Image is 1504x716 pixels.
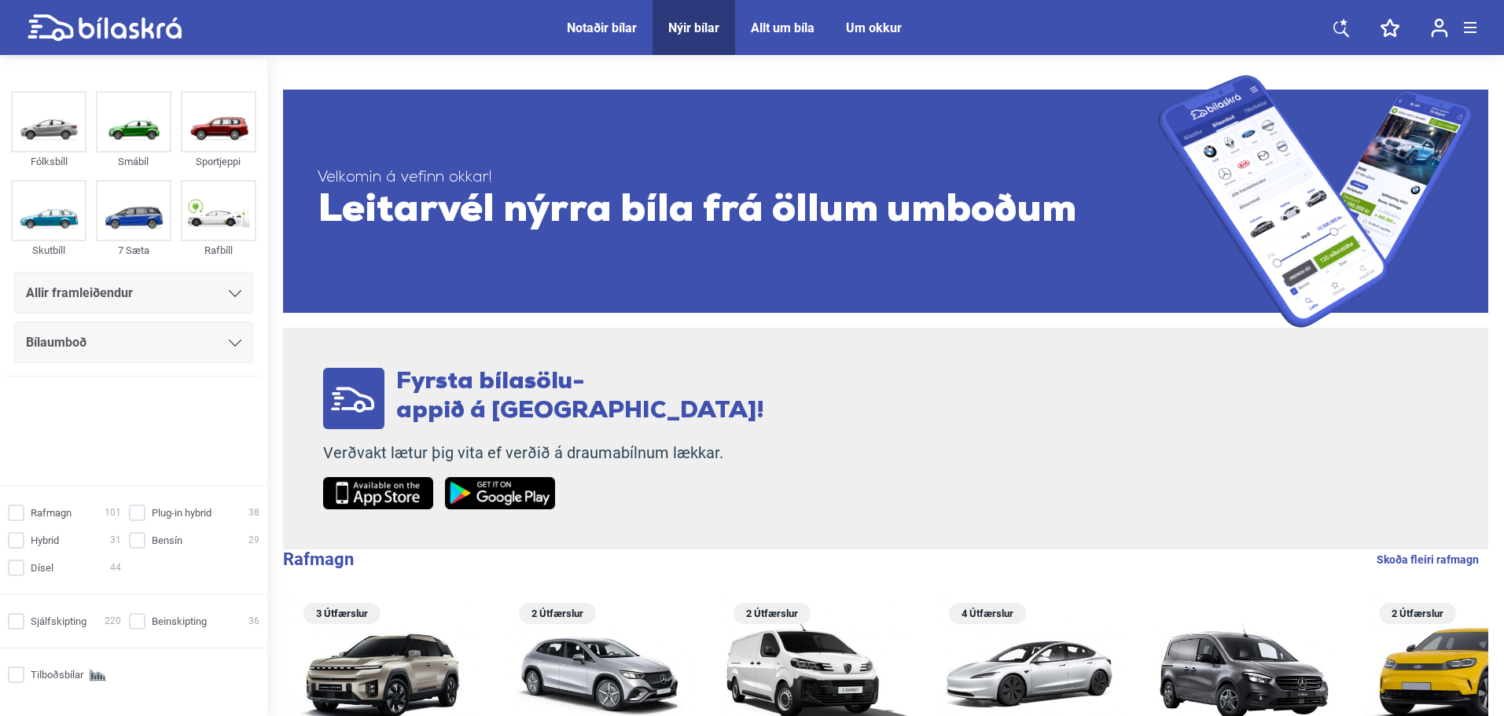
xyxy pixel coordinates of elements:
span: 36 [248,613,259,630]
span: 29 [248,532,259,549]
span: 38 [248,505,259,521]
span: Beinskipting [152,613,207,630]
span: Hybrid [31,532,59,549]
span: Allir framleiðendur [26,282,133,304]
p: Verðvakt lætur þig vita ef verðið á draumabílnum lækkar. [323,443,764,463]
a: Um okkur [846,20,902,35]
span: Dísel [31,560,53,576]
div: 7 Sæta [96,241,171,259]
span: Tilboðsbílar [31,666,83,683]
span: Leitarvél nýrra bíla frá öllum umboðum [318,188,1158,235]
span: 4 Útfærslur [957,603,1018,624]
span: 101 [105,505,121,521]
a: Velkomin á vefinn okkar!Leitarvél nýrra bíla frá öllum umboðum [283,75,1488,328]
a: Skoða fleiri rafmagn [1377,549,1479,570]
span: Plug-in hybrid [152,505,211,521]
img: user-login.svg [1431,18,1448,38]
span: Rafmagn [31,505,72,521]
span: 2 Útfærslur [741,603,803,624]
span: Velkomin á vefinn okkar! [318,168,1158,188]
span: Sjálfskipting [31,613,86,630]
span: Fyrsta bílasölu- appið á [GEOGRAPHIC_DATA]! [396,370,764,424]
span: 220 [105,613,121,630]
div: Fólksbíll [11,152,86,171]
span: Bensín [152,532,182,549]
div: Smábíl [96,152,171,171]
b: Rafmagn [283,549,354,569]
span: Bílaumboð [26,332,86,354]
div: Skutbíll [11,241,86,259]
span: 44 [110,560,121,576]
a: Allt um bíla [751,20,815,35]
span: 31 [110,532,121,549]
span: 3 Útfærslur [311,603,373,624]
a: Notaðir bílar [567,20,637,35]
span: 2 Útfærslur [1387,603,1448,624]
span: 2 Útfærslur [527,603,588,624]
div: Rafbíll [181,241,256,259]
a: Nýir bílar [668,20,719,35]
div: Sportjeppi [181,152,256,171]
